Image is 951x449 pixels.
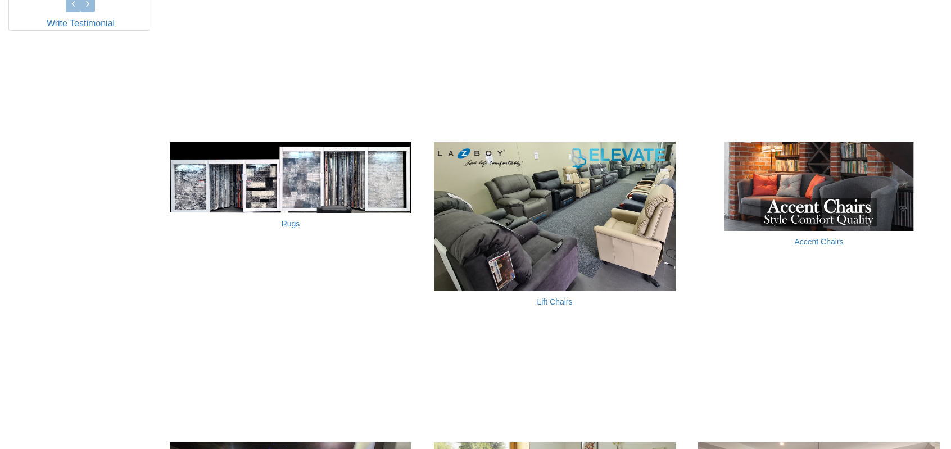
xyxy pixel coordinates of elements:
[537,297,572,306] a: Lift Chairs
[698,142,940,231] img: Accent Chairs
[47,19,115,28] a: Write Testimonial
[794,237,843,246] a: Accent Chairs
[282,219,300,228] a: Rugs
[434,142,676,291] img: Lift Chairs
[170,142,411,213] img: Rugs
